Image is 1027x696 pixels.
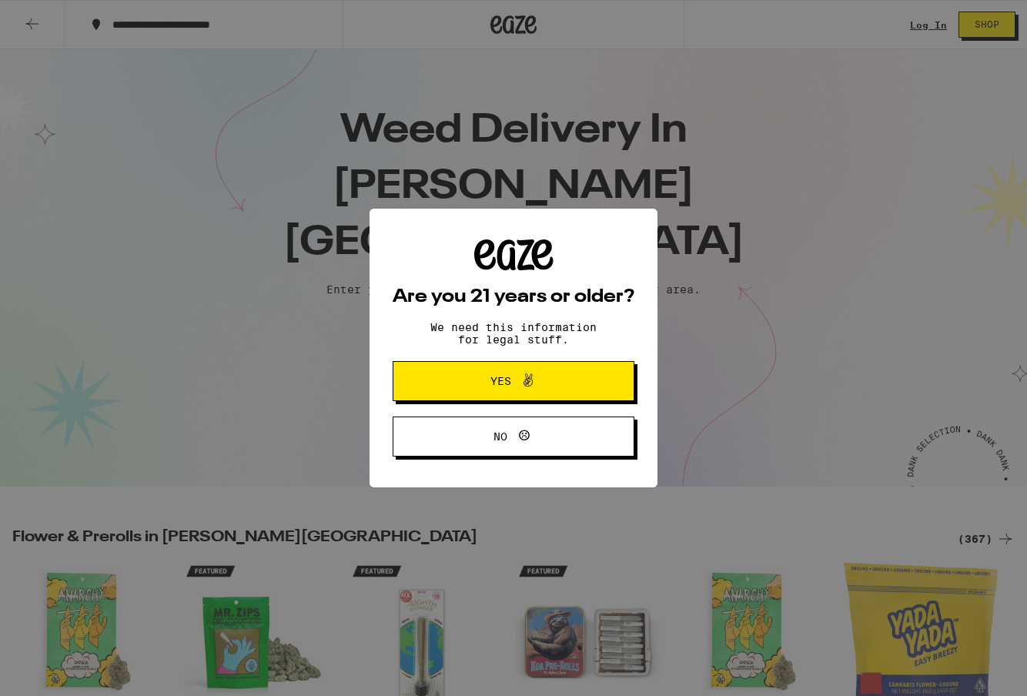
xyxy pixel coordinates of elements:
span: No [493,431,507,442]
span: Yes [490,376,511,386]
button: Yes [393,361,634,401]
p: We need this information for legal stuff. [417,321,610,346]
h2: Are you 21 years or older? [393,288,634,306]
button: No [393,417,634,457]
